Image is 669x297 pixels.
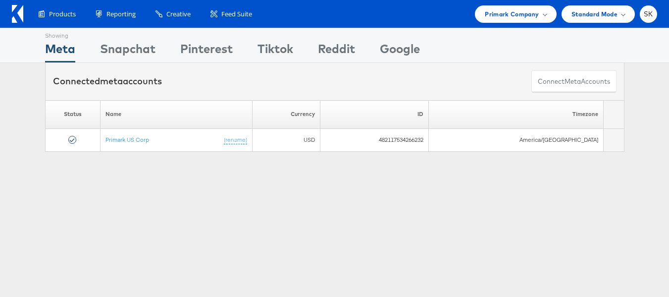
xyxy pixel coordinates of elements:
[428,100,604,128] th: Timezone
[571,9,618,19] span: Standard Mode
[49,9,76,19] span: Products
[428,128,604,151] td: America/[GEOGRAPHIC_DATA]
[252,128,320,151] td: USD
[45,28,75,40] div: Showing
[531,70,617,93] button: ConnectmetaAccounts
[252,100,320,128] th: Currency
[100,40,155,62] div: Snapchat
[485,9,539,19] span: Primark Company
[318,40,355,62] div: Reddit
[106,9,136,19] span: Reporting
[53,75,162,88] div: Connected accounts
[180,40,233,62] div: Pinterest
[105,135,149,143] a: Primark US Corp
[100,75,123,87] span: meta
[221,9,252,19] span: Feed Suite
[320,100,428,128] th: ID
[565,77,581,86] span: meta
[380,40,420,62] div: Google
[320,128,428,151] td: 482117534266232
[224,135,247,144] a: (rename)
[644,11,653,17] span: SK
[45,40,75,62] div: Meta
[45,100,101,128] th: Status
[257,40,293,62] div: Tiktok
[101,100,252,128] th: Name
[166,9,191,19] span: Creative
